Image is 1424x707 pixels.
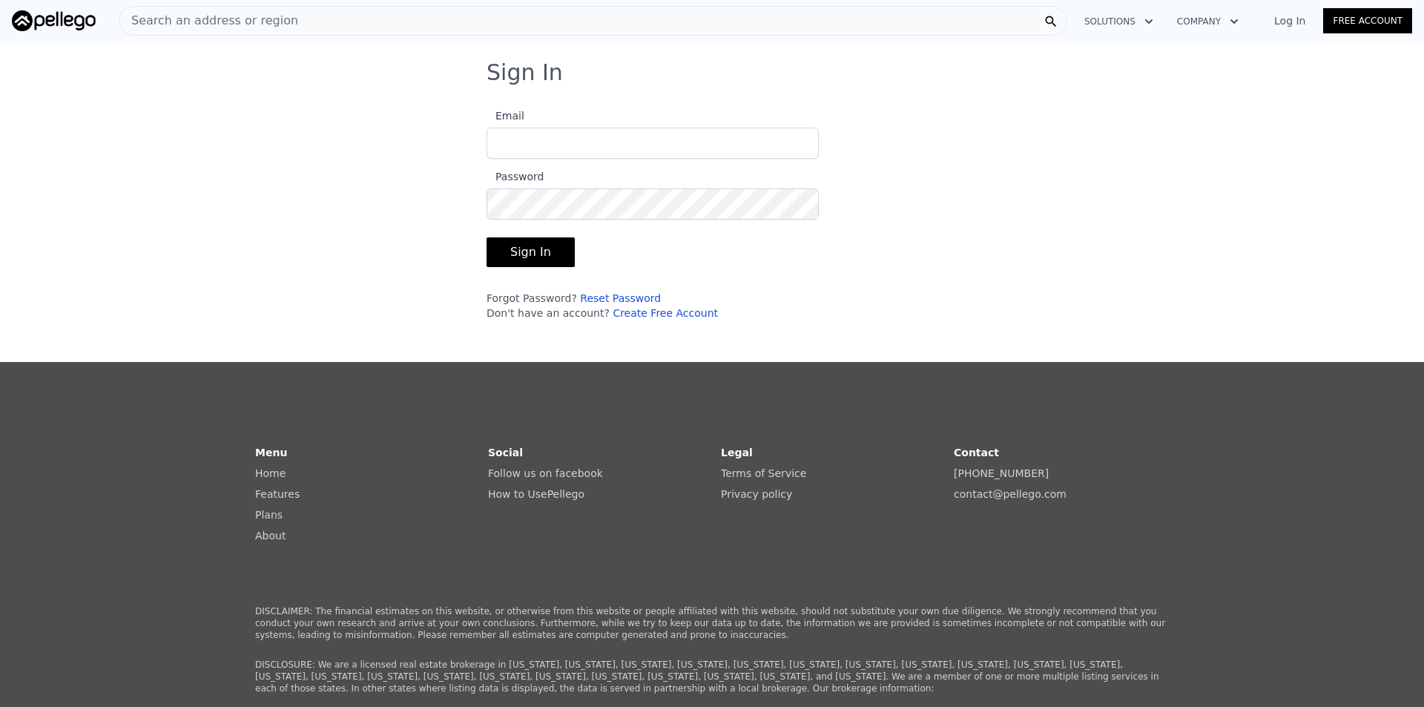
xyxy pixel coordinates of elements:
[721,447,753,458] strong: Legal
[487,171,544,182] span: Password
[255,447,287,458] strong: Menu
[580,292,661,304] a: Reset Password
[487,128,819,159] input: Email
[255,530,286,542] a: About
[613,307,718,319] a: Create Free Account
[119,12,298,30] span: Search an address or region
[255,659,1169,694] p: DISCLOSURE: We are a licensed real estate brokerage in [US_STATE], [US_STATE], [US_STATE], [US_ST...
[255,467,286,479] a: Home
[487,110,524,122] span: Email
[1256,13,1323,28] a: Log In
[488,467,603,479] a: Follow us on facebook
[487,237,575,267] button: Sign In
[1072,8,1165,35] button: Solutions
[12,10,96,31] img: Pellego
[488,488,584,500] a: How to UsePellego
[1165,8,1250,35] button: Company
[487,188,819,220] input: Password
[488,447,523,458] strong: Social
[721,467,806,479] a: Terms of Service
[1323,8,1412,33] a: Free Account
[954,488,1067,500] a: contact@pellego.com
[487,59,937,86] h3: Sign In
[487,291,819,320] div: Forgot Password? Don't have an account?
[255,488,300,500] a: Features
[954,447,999,458] strong: Contact
[255,509,283,521] a: Plans
[255,605,1169,641] p: DISCLAIMER: The financial estimates on this website, or otherwise from this website or people aff...
[954,467,1049,479] a: [PHONE_NUMBER]
[721,488,792,500] a: Privacy policy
